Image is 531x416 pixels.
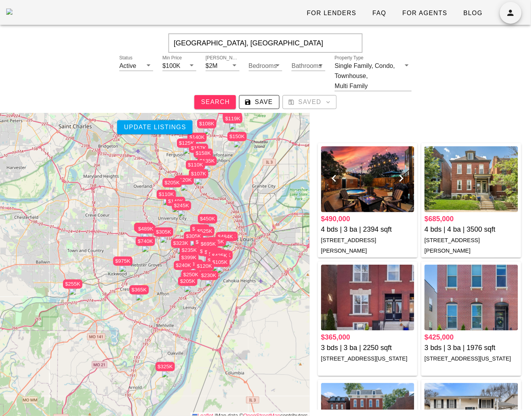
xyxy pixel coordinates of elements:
[198,247,217,260] div: $685K
[335,83,368,90] div: Multi Family
[198,214,217,224] div: $450K
[321,332,415,364] a: $365,000 3 bds | 3 ba | 2250 sqft [STREET_ADDRESS][US_STATE]
[424,332,518,364] a: $425,000 3 bds | 3 ba | 1976 sqft [STREET_ADDRESS][US_STATE]
[136,237,155,250] div: $740K
[375,62,395,69] div: Condo,
[129,285,149,299] div: $365K
[306,10,356,17] span: For Lenders
[197,119,217,128] div: $108K
[289,99,330,106] span: Saved
[203,248,222,257] div: $490K
[189,169,208,183] div: $107K
[199,239,218,253] div: $695K
[168,33,363,53] input: Enter Your Address, Zipcode or City & State
[372,10,386,17] span: FAQ
[195,227,215,236] div: $525K
[207,237,226,246] div: $775K
[424,214,518,224] div: $685,000
[206,280,212,286] img: triPin.png
[321,214,415,256] a: $490,000 4 bds | 3 ba | 2394 sqft [STREET_ADDRESS][PERSON_NAME]
[321,224,415,235] div: 4 bds | 3 ba | 2394 sqft
[142,246,148,252] img: triPin.png
[239,95,279,109] button: Save
[396,6,454,20] a: For Agents
[195,227,215,240] div: $525K
[171,239,190,252] div: $323K
[181,270,201,279] div: $250K
[63,279,82,293] div: $255K
[113,257,133,270] div: $975K
[213,251,233,264] div: $355K
[194,149,213,162] div: $158K
[249,61,283,71] div: Bedrooms
[194,95,236,109] button: Search
[154,227,173,237] div: $305K
[184,232,203,241] div: $305K
[187,133,207,142] div: $140K
[227,132,247,146] div: $150K
[162,61,196,71] div: Min Price$100K
[162,62,180,69] div: $100K
[63,279,82,289] div: $255K
[335,62,373,69] div: Single Family,
[178,277,197,286] div: $205K
[190,224,210,234] div: $440K
[321,355,408,362] small: [STREET_ADDRESS][US_STATE]
[183,148,190,154] img: triPin.png
[189,144,208,153] div: $157K
[223,114,243,123] div: $119K
[463,10,483,17] span: Blog
[178,248,184,254] img: triPin.png
[424,332,518,343] div: $425,000
[206,62,218,69] div: $2M
[119,62,136,69] div: Active
[166,197,185,206] div: $149K
[210,258,230,267] div: $105K
[230,123,236,130] img: triPin.png
[184,260,203,273] div: $230K
[218,232,238,245] div: $485K
[424,237,480,254] small: [STREET_ADDRESS][PERSON_NAME]
[184,260,203,269] div: $230K
[202,236,208,242] img: triPin.png
[366,6,393,20] a: FAQ
[175,175,194,185] div: $120K
[335,73,368,80] div: Townhouse,
[169,187,175,194] img: triPin.png
[119,61,153,71] div: StatusActive
[119,55,133,61] label: Status
[162,371,168,378] img: triPin.png
[162,178,182,192] div: $205K
[292,61,325,71] div: Bathrooms
[172,201,191,210] div: $245K
[179,253,199,262] div: $399K
[186,160,205,174] div: $110K
[196,179,202,185] img: triPin.png
[223,112,242,126] div: $119K
[424,343,518,353] div: 3 bds | 3 ba | 1976 sqft
[321,343,415,353] div: 3 bds | 3 ba | 2250 sqft
[166,197,185,210] div: $149K
[113,257,133,266] div: $975K
[180,246,199,259] div: $235K
[179,253,199,267] div: $399K
[199,271,218,284] div: $230K
[204,128,210,135] img: triPin.png
[162,55,182,61] label: Min Price
[161,237,167,243] img: triPin.png
[195,262,214,275] div: $120K
[136,224,155,234] div: $489K
[246,99,273,106] span: Save
[194,237,213,247] div: $310K
[172,201,191,215] div: $245K
[207,250,226,259] div: $365K
[223,112,242,121] div: $119K
[6,9,12,15] img: desktop-logo.png
[216,232,235,246] div: $484K
[181,185,187,191] img: triPin.png
[206,55,239,61] label: [PERSON_NAME]
[217,267,223,273] img: triPin.png
[321,214,415,224] div: $490,000
[199,239,218,249] div: $695K
[129,285,149,295] div: $365K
